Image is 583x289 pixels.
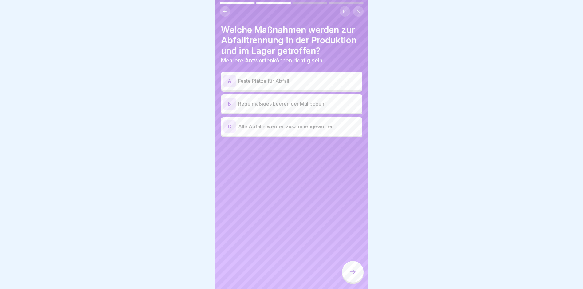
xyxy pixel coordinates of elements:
[238,77,360,85] p: Feste Plätze für Abfall
[238,123,360,130] p: Alle Abfälle werden zusammengeworfen
[223,75,236,87] div: A
[221,57,273,64] span: Mehrere Antworten
[238,100,360,107] p: Regelmäßiges Leeren der Müllboxen
[223,120,236,133] div: C
[223,98,236,110] div: B
[221,57,362,64] p: können richtig sein
[221,25,362,56] h4: Welche Maßnahmen werden zur Abfalltrennung in der Produktion und im Lager getroffen?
